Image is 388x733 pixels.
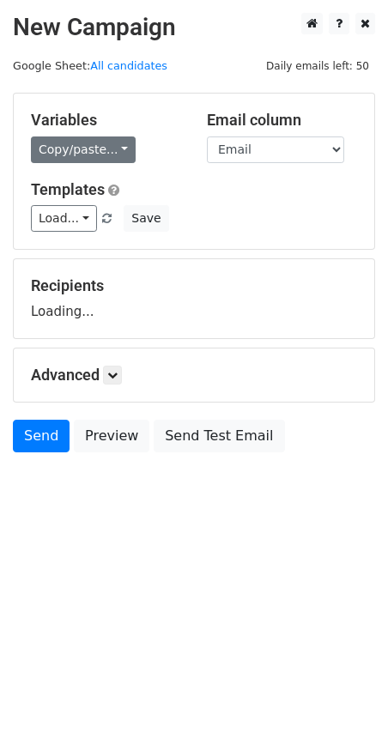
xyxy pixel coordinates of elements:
h2: New Campaign [13,13,375,42]
a: Load... [31,205,97,232]
iframe: Chat Widget [302,651,388,733]
a: Preview [74,420,149,452]
h5: Variables [31,111,181,130]
h5: Recipients [31,276,357,295]
a: Templates [31,180,105,198]
a: Send [13,420,70,452]
a: Copy/paste... [31,136,136,163]
button: Save [124,205,168,232]
span: Daily emails left: 50 [260,57,375,76]
a: All candidates [90,59,167,72]
a: Send Test Email [154,420,284,452]
h5: Advanced [31,366,357,385]
small: Google Sheet: [13,59,167,72]
h5: Email column [207,111,357,130]
a: Daily emails left: 50 [260,59,375,72]
div: Loading... [31,276,357,321]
